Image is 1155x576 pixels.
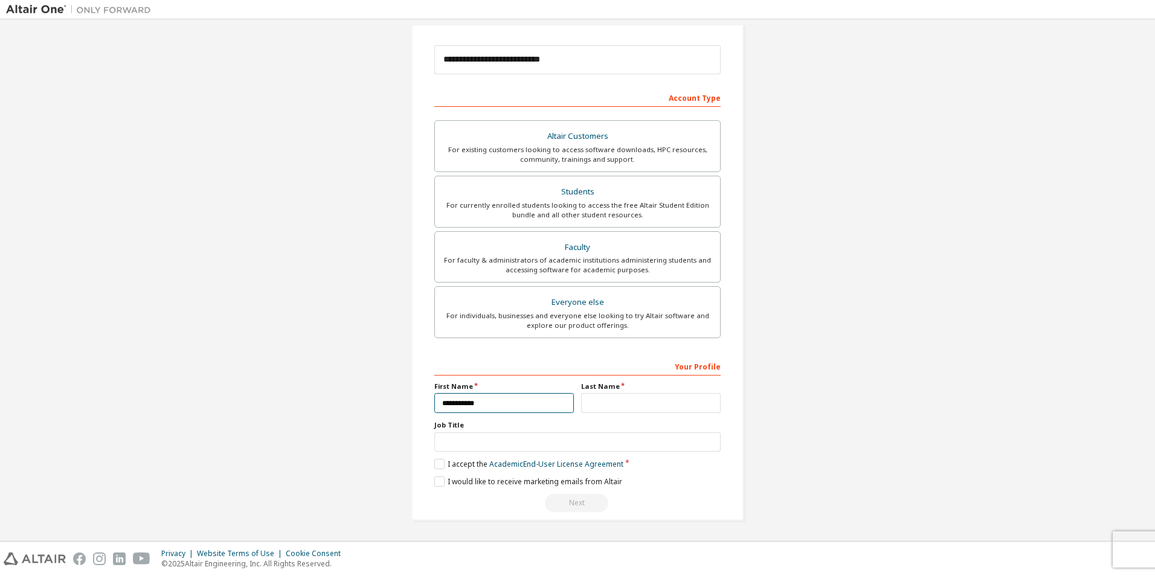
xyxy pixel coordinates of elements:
div: For existing customers looking to access software downloads, HPC resources, community, trainings ... [442,145,713,164]
img: youtube.svg [133,552,150,565]
label: Job Title [434,420,721,430]
div: Faculty [442,239,713,256]
div: Privacy [161,549,197,558]
div: Read and acccept EULA to continue [434,494,721,512]
label: First Name [434,382,574,391]
a: Academic End-User License Agreement [489,459,623,469]
img: Altair One [6,4,157,16]
div: Altair Customers [442,128,713,145]
div: Website Terms of Use [197,549,286,558]
div: Cookie Consent [286,549,348,558]
div: Account Type [434,88,721,107]
div: For individuals, businesses and everyone else looking to try Altair software and explore our prod... [442,311,713,330]
label: I would like to receive marketing emails from Altair [434,476,622,487]
img: altair_logo.svg [4,552,66,565]
div: Students [442,184,713,200]
p: © 2025 Altair Engineering, Inc. All Rights Reserved. [161,558,348,569]
div: For currently enrolled students looking to access the free Altair Student Edition bundle and all ... [442,200,713,220]
label: Last Name [581,382,721,391]
img: facebook.svg [73,552,86,565]
div: For faculty & administrators of academic institutions administering students and accessing softwa... [442,255,713,275]
img: instagram.svg [93,552,106,565]
img: linkedin.svg [113,552,126,565]
div: Everyone else [442,294,713,311]
div: Your Profile [434,356,721,376]
label: I accept the [434,459,623,469]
